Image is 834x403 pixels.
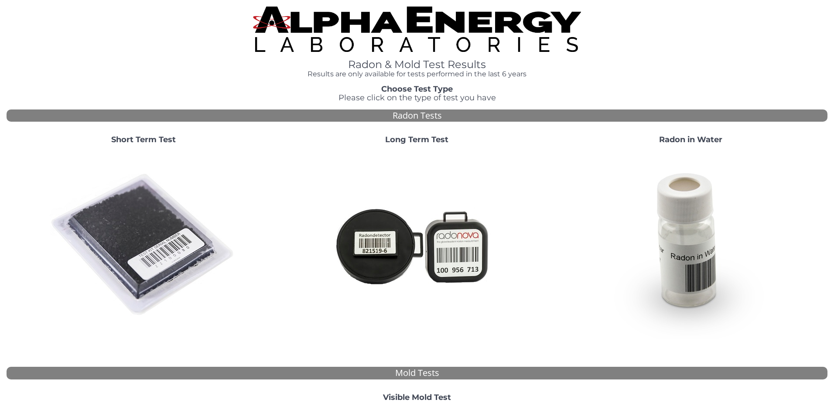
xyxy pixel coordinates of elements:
img: TightCrop.jpg [253,7,581,52]
h4: Results are only available for tests performed in the last 6 years [253,70,581,78]
strong: Visible Mold Test [383,393,451,402]
strong: Choose Test Type [381,84,453,94]
strong: Short Term Test [111,135,176,144]
img: ShortTerm.jpg [50,151,237,339]
img: RadoninWater.jpg [597,151,784,339]
div: Mold Tests [7,367,827,379]
div: Radon Tests [7,109,827,122]
img: Radtrak2vsRadtrak3.jpg [323,151,511,339]
h1: Radon & Mold Test Results [253,59,581,70]
strong: Long Term Test [385,135,448,144]
strong: Radon in Water [659,135,722,144]
span: Please click on the type of test you have [338,93,496,102]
